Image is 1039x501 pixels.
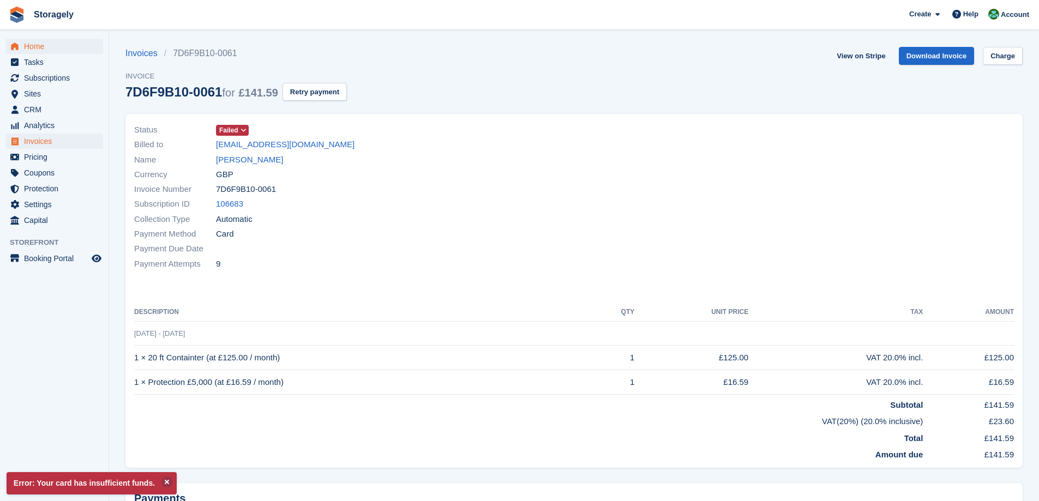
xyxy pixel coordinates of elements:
span: Card [216,228,234,240]
span: Subscriptions [24,70,89,86]
span: Status [134,124,216,136]
span: Invoice Number [134,183,216,196]
div: 7D6F9B10-0061 [125,84,278,99]
span: 7D6F9B10-0061 [216,183,276,196]
nav: breadcrumbs [125,47,347,60]
td: 1 × 20 ft Containter (at £125.00 / month) [134,346,593,370]
span: Payment Method [134,228,216,240]
a: menu [5,181,103,196]
div: VAT 20.0% incl. [748,376,923,389]
td: £23.60 [923,411,1014,428]
span: CRM [24,102,89,117]
span: Pricing [24,149,89,165]
a: menu [5,86,103,101]
td: 1 [593,370,635,395]
span: Storefront [10,237,109,248]
span: Booking Portal [24,251,89,266]
strong: Total [904,433,923,443]
span: [DATE] - [DATE] [134,329,185,337]
a: Storagely [29,5,78,23]
a: Download Invoice [899,47,975,65]
a: menu [5,39,103,54]
a: Preview store [90,252,103,265]
span: Coupons [24,165,89,180]
a: menu [5,251,103,266]
a: Failed [216,124,249,136]
a: menu [5,55,103,70]
span: GBP [216,168,233,181]
a: [EMAIL_ADDRESS][DOMAIN_NAME] [216,138,355,151]
span: Settings [24,197,89,212]
span: Billed to [134,138,216,151]
th: Unit Price [634,304,748,321]
span: Payment Attempts [134,258,216,270]
span: Help [963,9,978,20]
span: Home [24,39,89,54]
td: £125.00 [634,346,748,370]
strong: Subtotal [890,400,923,409]
a: menu [5,149,103,165]
a: menu [5,165,103,180]
span: Invoice [125,71,347,82]
td: £141.59 [923,394,1014,411]
a: menu [5,197,103,212]
a: 106683 [216,198,243,210]
td: £141.59 [923,428,1014,445]
td: £125.00 [923,346,1014,370]
a: View on Stripe [832,47,890,65]
td: £16.59 [923,370,1014,395]
p: Error: Your card has insufficient funds. [7,472,177,494]
strong: Amount due [875,450,923,459]
td: 1 [593,346,635,370]
span: for [222,87,235,99]
th: Amount [923,304,1014,321]
a: Invoices [125,47,164,60]
img: stora-icon-8386f47178a22dfd0bd8f6a31ec36ba5ce8667c1dd55bd0f319d3a0aa187defe.svg [9,7,25,23]
span: Currency [134,168,216,181]
span: Failed [219,125,238,135]
td: £141.59 [923,444,1014,461]
a: Charge [983,47,1023,65]
th: Description [134,304,593,321]
button: Retry payment [283,83,347,101]
a: menu [5,70,103,86]
span: Payment Due Date [134,243,216,255]
span: Subscription ID [134,198,216,210]
a: [PERSON_NAME] [216,154,283,166]
span: Protection [24,181,89,196]
td: £16.59 [634,370,748,395]
span: Invoices [24,134,89,149]
a: menu [5,134,103,149]
span: 9 [216,258,220,270]
span: Account [1001,9,1029,20]
span: Create [909,9,931,20]
span: Capital [24,213,89,228]
span: Analytics [24,118,89,133]
a: menu [5,102,103,117]
a: menu [5,118,103,133]
span: Tasks [24,55,89,70]
img: Notifications [988,9,999,20]
td: VAT(20%) (20.0% inclusive) [134,411,923,428]
span: Name [134,154,216,166]
span: £141.59 [238,87,278,99]
span: Collection Type [134,213,216,226]
span: Sites [24,86,89,101]
a: menu [5,213,103,228]
span: Automatic [216,213,253,226]
div: VAT 20.0% incl. [748,352,923,364]
td: 1 × Protection £5,000 (at £16.59 / month) [134,370,593,395]
th: Tax [748,304,923,321]
th: QTY [593,304,635,321]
